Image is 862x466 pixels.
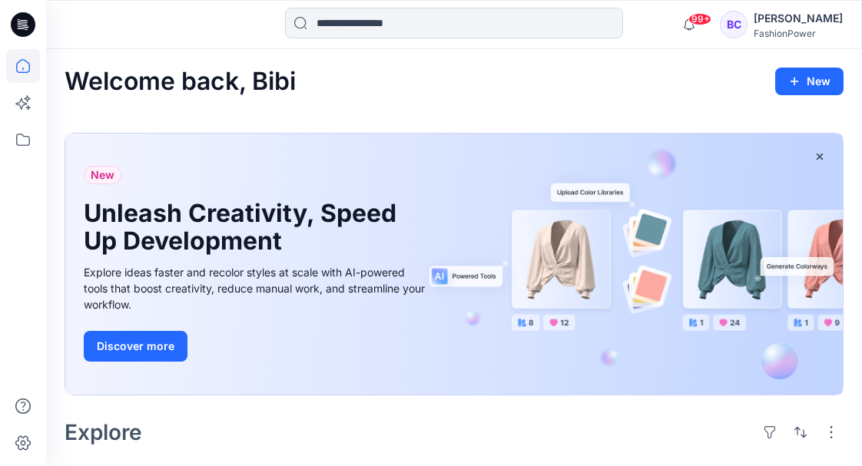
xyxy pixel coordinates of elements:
[84,331,187,362] button: Discover more
[84,331,429,362] a: Discover more
[84,264,429,312] div: Explore ideas faster and recolor styles at scale with AI-powered tools that boost creativity, red...
[91,166,114,184] span: New
[65,420,142,445] h2: Explore
[754,9,843,28] div: [PERSON_NAME]
[754,28,843,39] div: FashionPower
[688,13,711,25] span: 99+
[65,68,296,96] h2: Welcome back, Bibi
[720,11,748,38] div: BC
[84,200,406,255] h1: Unleash Creativity, Speed Up Development
[775,68,844,95] button: New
